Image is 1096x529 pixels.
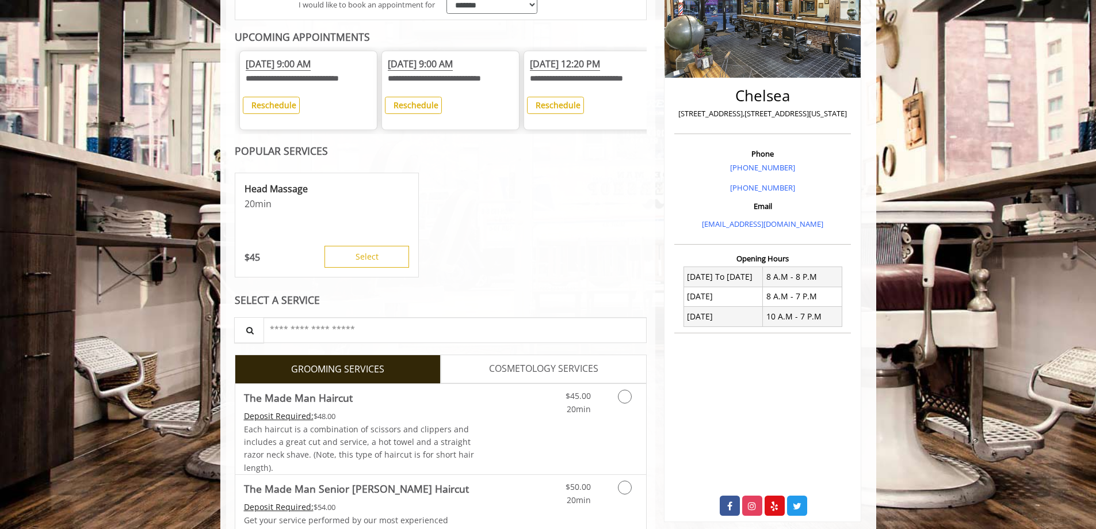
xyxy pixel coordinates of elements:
td: [DATE] [683,287,763,306]
button: Reschedule [385,97,442,113]
span: This service needs some Advance to be paid before we block your appointment [244,501,314,512]
td: [DATE] [683,307,763,326]
span: 20min [567,494,591,505]
span: 20min [567,404,591,414]
b: Reschedule [251,100,296,111]
span: [DATE] 9:00 AM [388,58,453,71]
div: $54.00 [244,501,475,513]
button: Select [324,246,409,268]
b: The Made Man Senior [PERSON_NAME] Haircut [244,481,469,497]
span: $45.00 [566,390,591,401]
span: GROOMING SERVICES [291,362,384,377]
h3: Phone [677,150,848,158]
span: COSMETOLOGY SERVICES [489,361,598,376]
a: [PHONE_NUMBER] [730,182,795,193]
h2: Chelsea [677,87,848,104]
b: Reschedule [394,100,438,111]
p: 45 [245,251,260,264]
b: POPULAR SERVICES [235,144,328,158]
td: 8 A.M - 7 P.M [763,287,842,306]
button: Reschedule [243,97,300,113]
h3: Email [677,202,848,210]
span: $ [245,251,250,264]
span: min [255,197,272,210]
button: Reschedule [527,97,584,113]
p: Head Massage [245,182,409,195]
td: 10 A.M - 7 P.M [763,307,842,326]
span: [DATE] 9:00 AM [246,58,311,71]
b: The Made Man Haircut [244,390,353,406]
a: [EMAIL_ADDRESS][DOMAIN_NAME] [702,219,823,229]
p: [STREET_ADDRESS],[STREET_ADDRESS][US_STATE] [677,108,848,120]
span: This service needs some Advance to be paid before we block your appointment [244,410,314,421]
div: SELECT A SERVICE [235,295,647,306]
b: Reschedule [536,100,581,111]
td: [DATE] To [DATE] [683,267,763,287]
a: [PHONE_NUMBER] [730,162,795,173]
p: 20 [245,197,409,210]
td: 8 A.M - 8 P.M [763,267,842,287]
b: UPCOMING APPOINTMENTS [235,30,370,44]
div: $48.00 [244,410,475,423]
button: Service Search [234,317,264,343]
span: [DATE] 12:20 PM [530,58,600,71]
h3: Opening Hours [674,254,851,262]
span: $50.00 [566,481,591,492]
span: Each haircut is a combination of scissors and clippers and includes a great cut and service, a ho... [244,424,474,473]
